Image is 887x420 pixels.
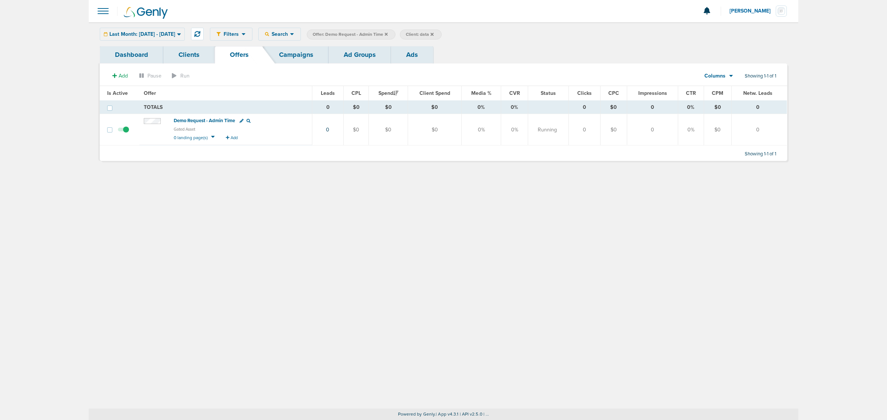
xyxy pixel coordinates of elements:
td: 0% [678,101,704,114]
td: 0 [568,114,600,145]
span: | API v2.5.0 [460,412,482,417]
span: CPC [608,90,619,96]
img: Genly [124,7,168,19]
span: Add [119,73,128,79]
span: Media % [471,90,492,96]
td: 0 [627,114,678,145]
a: Clients [163,46,215,63]
span: Impressions [638,90,667,96]
span: Spend [378,90,398,96]
span: Add [231,135,238,140]
span: Showing 1-1 of 1 [745,73,776,79]
td: 0% [678,114,704,145]
span: Leads [321,90,335,96]
td: $0 [704,114,731,145]
td: 0 [568,101,600,114]
span: CPM [712,90,723,96]
a: Ad Groups [329,46,391,63]
span: CTR [686,90,696,96]
small: Gated Asset [174,127,307,134]
td: TOTALS [139,101,312,114]
span: [PERSON_NAME] [730,8,776,14]
span: Client: data [406,31,434,38]
td: 0 [312,101,343,114]
span: Netw. Leads [743,90,772,96]
span: Clicks [577,90,592,96]
span: | ... [483,412,489,417]
span: | App v4.3.1 [436,412,458,417]
td: $0 [408,101,462,114]
span: Status [541,90,556,96]
span: Offer [144,90,156,96]
span: CPL [351,90,361,96]
td: $0 [343,101,368,114]
td: $0 [369,101,408,114]
td: 0 [627,101,678,114]
span: Running [538,126,557,134]
span: CVR [509,90,520,96]
span: Showing 1-1 of 1 [745,151,776,157]
td: $0 [600,114,627,145]
p: Powered by Genly. [89,412,798,417]
td: 0% [462,101,501,114]
td: $0 [600,101,627,114]
td: 0% [501,114,528,145]
span: Is Active [107,90,128,96]
span: Client Spend [419,90,450,96]
td: $0 [704,101,731,114]
span: 0 landing page(s) [174,135,208,140]
span: Demo Request - Admin Time [174,118,235,124]
a: Offers [215,46,264,63]
span: Offer: Demo Request - Admin Time [313,31,388,38]
td: 0% [501,101,528,114]
td: 0 [731,101,787,114]
a: Campaigns [264,46,329,63]
td: $0 [408,114,462,145]
td: 0% [462,114,501,145]
a: Ads [391,46,433,63]
td: $0 [369,114,408,145]
td: $0 [343,114,368,145]
a: Dashboard [100,46,163,63]
a: 0 [326,127,329,133]
td: 0 [731,114,787,145]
